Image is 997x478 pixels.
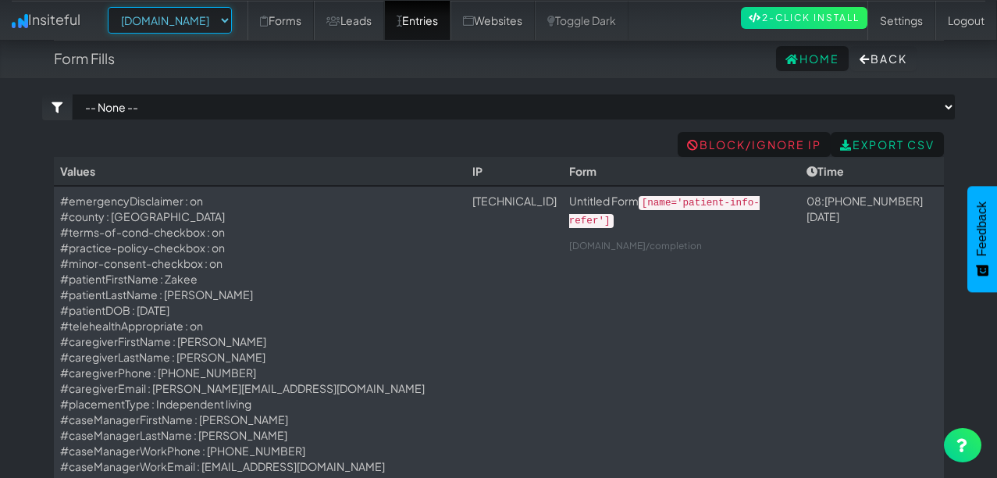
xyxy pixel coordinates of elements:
a: Home [776,46,849,71]
a: [TECHNICAL_ID] [472,194,557,208]
h4: Form Fills [54,51,115,66]
code: [name='patient-info-refer'] [569,196,760,228]
a: Forms [247,1,314,40]
a: Entries [384,1,450,40]
a: Toggle Dark [535,1,628,40]
a: Settings [867,1,935,40]
a: 2-Click Install [741,7,867,29]
p: Untitled Form [569,193,794,229]
button: Back [850,46,917,71]
button: Feedback - Show survey [967,186,997,292]
a: Block/Ignore IP [678,132,831,157]
th: Values [54,157,466,186]
a: Leads [314,1,384,40]
img: icon.png [12,14,28,28]
th: Time [800,157,944,186]
a: [DOMAIN_NAME]/completion [569,240,702,251]
a: Logout [935,1,997,40]
th: IP [466,157,563,186]
a: Export CSV [831,132,944,157]
a: Websites [450,1,535,40]
th: Form [563,157,800,186]
span: Feedback [975,202,989,256]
